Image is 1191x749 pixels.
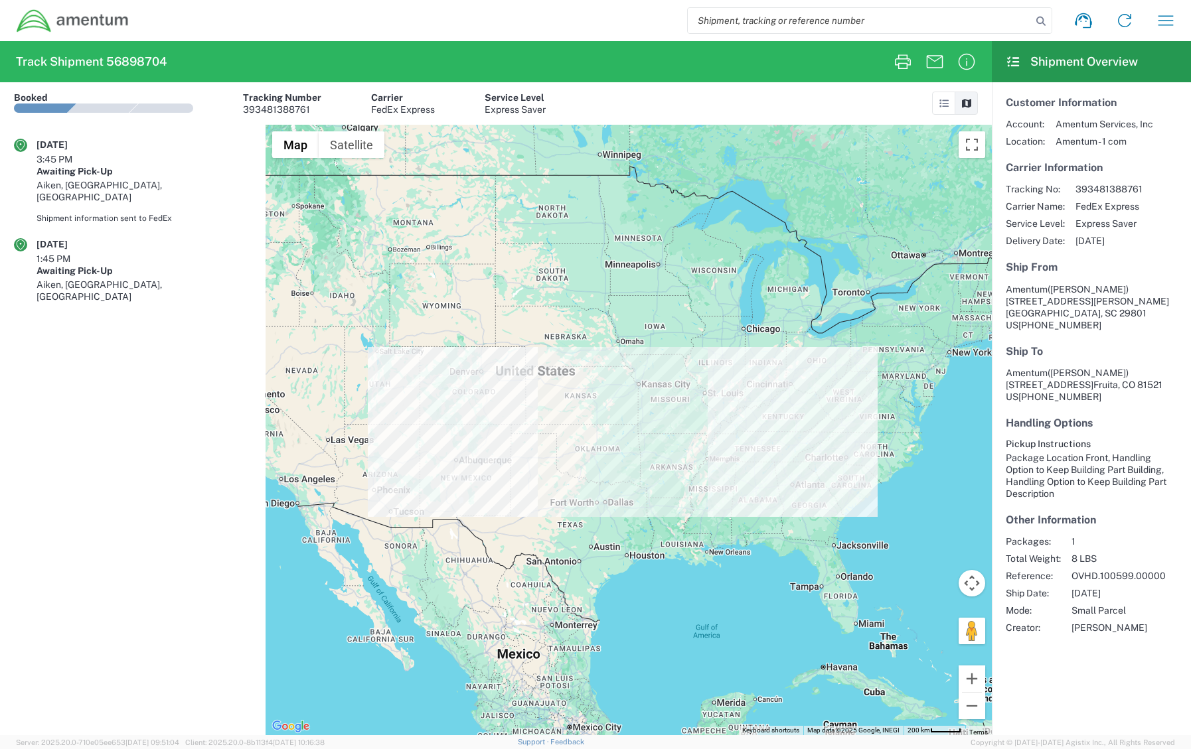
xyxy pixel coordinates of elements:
[688,8,1032,33] input: Shipment, tracking or reference number
[16,738,179,746] span: Server: 2025.20.0-710e05ee653
[14,92,48,103] div: Booked
[1072,553,1166,565] span: 8 LBS
[1006,417,1177,429] h5: Handling Options
[1006,296,1169,306] span: [STREET_ADDRESS][PERSON_NAME]
[1006,218,1065,230] span: Service Level:
[959,665,985,692] button: Zoom in
[1006,135,1045,147] span: Location:
[485,103,546,115] div: Express Saver
[1006,96,1177,109] h5: Customer Information
[37,238,103,250] div: [DATE]
[992,41,1191,82] header: Shipment Overview
[1006,283,1177,331] address: [GEOGRAPHIC_DATA], SC 29801 US
[1072,587,1166,599] span: [DATE]
[1006,200,1065,212] span: Carrier Name:
[1006,345,1177,358] h5: Ship To
[959,131,985,158] button: Toggle fullscreen view
[1072,622,1166,634] span: [PERSON_NAME]
[1075,218,1143,230] span: Express Saver
[1075,200,1143,212] span: FedEx Express
[959,570,985,596] button: Map camera controls
[125,738,179,746] span: [DATE] 09:51:04
[1048,284,1129,295] span: ([PERSON_NAME])
[37,253,103,265] div: 1:45 PM
[1006,261,1177,273] h5: Ship From
[37,279,252,303] div: Aiken, [GEOGRAPHIC_DATA], [GEOGRAPHIC_DATA]
[371,92,435,103] div: Carrier
[1006,535,1061,547] span: Packages:
[959,618,985,644] button: Drag Pegman onto the map to open Street View
[1006,553,1061,565] span: Total Weight:
[1006,161,1177,174] h5: Carrier Information
[1056,135,1153,147] span: Amentum - 1 com
[37,212,252,224] div: Shipment information sent to FedEx
[1006,235,1065,247] span: Delivery Date:
[37,153,103,165] div: 3:45 PM
[518,738,551,746] a: Support
[1075,183,1143,195] span: 393481388761
[1072,570,1166,582] span: OVHD.100599.00000
[319,131,384,158] button: Show satellite imagery
[1006,452,1177,500] div: Package Location Front, Handling Option to Keep Building Part Building, Handling Option to Keep B...
[971,736,1175,748] span: Copyright © [DATE]-[DATE] Agistix Inc., All Rights Reserved
[550,738,584,746] a: Feedback
[1006,118,1045,130] span: Account:
[37,179,252,203] div: Aiken, [GEOGRAPHIC_DATA], [GEOGRAPHIC_DATA]
[742,726,799,735] button: Keyboard shortcuts
[1006,513,1177,526] h5: Other Information
[908,726,930,734] span: 200 km
[272,131,319,158] button: Show street map
[1048,368,1129,378] span: ([PERSON_NAME])
[1075,235,1143,247] span: [DATE]
[269,718,313,735] img: Google
[273,738,325,746] span: [DATE] 10:16:38
[269,718,313,735] a: Open this area in Google Maps (opens a new window)
[185,738,325,746] span: Client: 2025.20.0-8b113f4
[1072,604,1166,616] span: Small Parcel
[1006,367,1177,403] address: Fruita, CO 81521 US
[1006,284,1048,295] span: Amentum
[371,103,435,115] div: FedEx Express
[1018,391,1101,402] span: [PHONE_NUMBER]
[16,54,167,70] h2: Track Shipment 56898704
[1056,118,1153,130] span: Amentum Services, Inc
[1006,183,1065,195] span: Tracking No:
[807,726,900,734] span: Map data ©2025 Google, INEGI
[37,165,252,177] div: Awaiting Pick-Up
[243,92,321,103] div: Tracking Number
[1006,368,1129,390] span: Amentum [STREET_ADDRESS]
[1006,439,1177,450] h6: Pickup Instructions
[1006,570,1061,582] span: Reference:
[959,693,985,719] button: Zoom out
[37,139,103,151] div: [DATE]
[243,103,321,115] div: 393481388761
[485,92,546,103] div: Service Level
[16,9,129,33] img: dyncorp
[37,265,252,277] div: Awaiting Pick-Up
[1006,622,1061,634] span: Creator:
[1006,604,1061,616] span: Mode:
[904,726,965,735] button: Map Scale: 200 km per 43 pixels
[1006,587,1061,599] span: Ship Date:
[1018,320,1101,330] span: [PHONE_NUMBER]
[969,728,988,736] a: Terms
[1072,535,1166,547] span: 1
